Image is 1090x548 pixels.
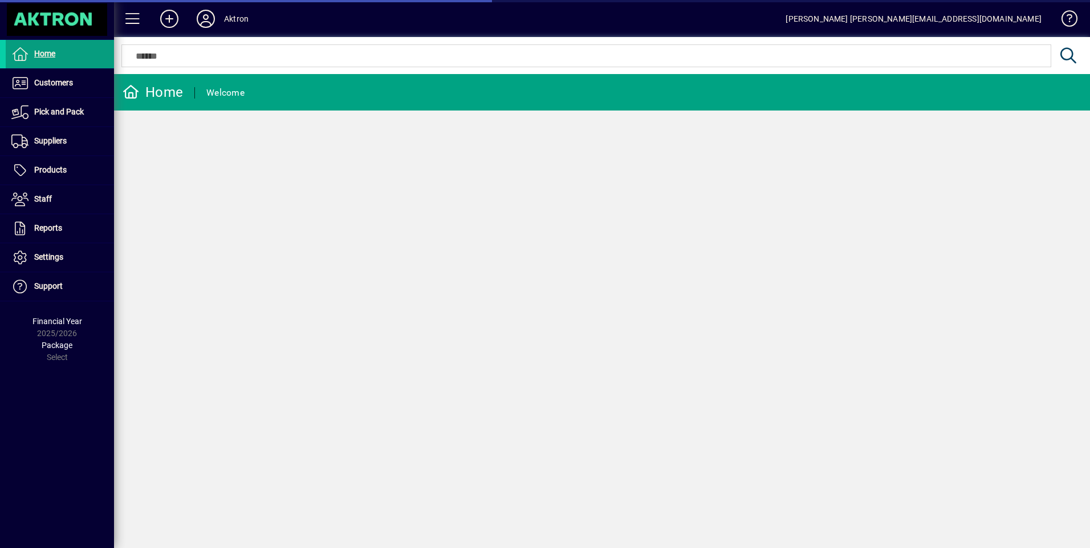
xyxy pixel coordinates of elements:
span: Home [34,49,55,58]
span: Pick and Pack [34,107,84,116]
a: Knowledge Base [1053,2,1076,39]
span: Financial Year [32,317,82,326]
button: Profile [188,9,224,29]
a: Pick and Pack [6,98,114,126]
a: Products [6,156,114,185]
a: Settings [6,243,114,272]
div: Welcome [206,84,245,102]
div: Aktron [224,10,249,28]
a: Customers [6,69,114,97]
span: Support [34,281,63,291]
div: [PERSON_NAME] [PERSON_NAME][EMAIL_ADDRESS][DOMAIN_NAME] [786,10,1042,28]
a: Staff [6,185,114,214]
span: Settings [34,252,63,261]
span: Suppliers [34,136,67,145]
a: Support [6,272,114,301]
span: Staff [34,194,52,203]
a: Suppliers [6,127,114,156]
div: Home [123,83,183,101]
button: Add [151,9,188,29]
span: Package [42,341,72,350]
a: Reports [6,214,114,243]
span: Reports [34,223,62,232]
span: Customers [34,78,73,87]
span: Products [34,165,67,174]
